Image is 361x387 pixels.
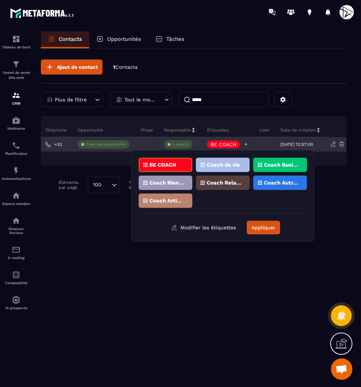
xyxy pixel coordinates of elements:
a: social-networksocial-networkRéseaux Sociaux [2,211,30,240]
img: automations [12,296,20,304]
img: email [12,245,20,254]
button: Appliquer [247,221,280,234]
a: Tâches [148,31,192,48]
p: À associe [172,142,189,147]
span: 100 [91,181,104,189]
span: Contacts [115,64,138,70]
p: Téléphone [45,127,67,133]
p: Coach Autres [264,180,299,185]
p: Créer des opportunités [86,142,126,147]
img: automations [12,116,20,125]
a: +33 [45,142,62,147]
p: Coach Relations [207,180,241,185]
p: Comptabilité [2,281,30,285]
p: Opportunités [107,36,141,42]
img: formation [12,35,20,43]
a: automationsautomationsWebinaire [2,111,30,136]
p: Liste [259,127,269,133]
p: E-mailing [2,256,30,260]
img: automations [12,166,20,175]
div: Search for option [88,177,120,193]
img: logo [10,6,74,19]
a: formationformationTunnel de vente Site web [2,54,30,86]
p: Opportunité [78,127,103,133]
a: emailemailE-mailing [2,240,30,265]
img: formation [12,91,20,100]
img: accountant [12,271,20,279]
img: social-network [12,216,20,225]
p: [DATE] 12:57:00 [280,142,313,147]
p: Tableau de bord [2,45,30,49]
p: Tâches [166,36,184,42]
img: scheduler [12,141,20,150]
input: Search for option [104,181,110,189]
a: automationsautomationsAutomatisations [2,161,30,186]
p: Espace membre [2,202,30,206]
p: Coach de vie [207,162,240,167]
a: formationformationCRM [2,86,30,111]
p: 1-1 sur 1 éléments [129,180,153,190]
p: BE COACH [149,162,176,167]
p: Tunnel de vente Site web [2,70,30,80]
button: Ajout de contact [41,59,102,75]
img: automations [12,191,20,200]
a: automationsautomationsEspace membre [2,186,30,211]
p: Tout le monde [124,97,156,102]
p: Plus de filtre [55,97,87,102]
p: Éléments par page [59,180,84,190]
p: Responsable [164,127,191,133]
a: formationformationTableau de bord [2,29,30,54]
p: IA prospects [2,306,30,310]
p: Contacts [59,36,82,42]
p: CRM [2,101,30,105]
button: Modifier les étiquettes [166,221,241,234]
p: Réseaux Sociaux [2,227,30,235]
p: Coach Artistique [149,198,184,203]
p: Webinaire [2,126,30,130]
p: Coach Bien-être / Santé [149,180,184,185]
p: Automatisations [2,177,30,181]
p: Planificateur [2,152,30,156]
div: Ouvrir le chat [331,358,352,380]
span: Ajout de contact [57,63,98,71]
p: BE COACH [211,142,236,147]
a: Opportunités [89,31,148,48]
p: Coach Business [264,162,299,167]
p: Étiquettes [207,127,228,133]
a: Contacts [41,31,89,48]
img: formation [12,60,20,68]
p: Phase [141,127,153,133]
p: Date de création [280,127,316,133]
a: schedulerschedulerPlanificateur [2,136,30,161]
a: accountantaccountantComptabilité [2,265,30,290]
p: 1 [113,64,138,71]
